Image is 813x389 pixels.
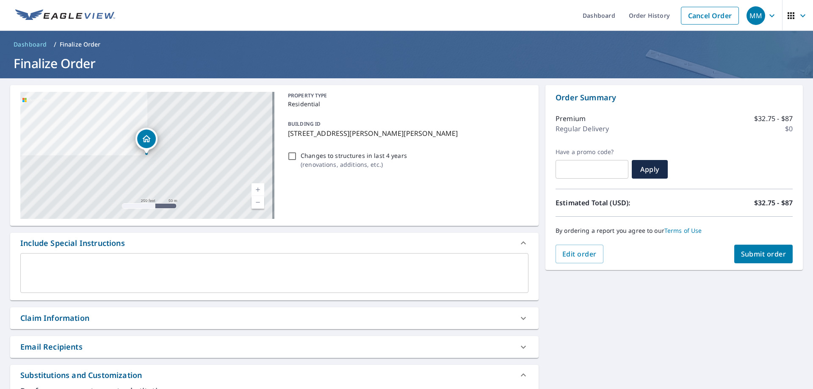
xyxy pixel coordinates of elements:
[252,183,264,196] a: Current Level 17, Zoom In
[556,148,628,156] label: Have a promo code?
[734,245,793,263] button: Submit order
[556,92,793,103] p: Order Summary
[20,341,83,353] div: Email Recipients
[252,196,264,209] a: Current Level 17, Zoom Out
[10,55,803,72] h1: Finalize Order
[10,38,803,51] nav: breadcrumb
[556,198,674,208] p: Estimated Total (USD):
[681,7,739,25] a: Cancel Order
[639,165,661,174] span: Apply
[754,198,793,208] p: $32.75 - $87
[301,151,407,160] p: Changes to structures in last 4 years
[741,249,786,259] span: Submit order
[10,38,50,51] a: Dashboard
[288,99,525,108] p: Residential
[20,237,125,249] div: Include Special Instructions
[664,226,702,235] a: Terms of Use
[54,39,56,50] li: /
[60,40,101,49] p: Finalize Order
[632,160,668,179] button: Apply
[754,113,793,124] p: $32.75 - $87
[10,365,539,385] div: Substitutions and Customization
[20,312,89,324] div: Claim Information
[14,40,47,49] span: Dashboard
[288,128,525,138] p: [STREET_ADDRESS][PERSON_NAME][PERSON_NAME]
[301,160,407,169] p: ( renovations, additions, etc. )
[288,92,525,99] p: PROPERTY TYPE
[288,120,321,127] p: BUILDING ID
[15,9,115,22] img: EV Logo
[562,249,597,259] span: Edit order
[556,124,609,134] p: Regular Delivery
[556,245,603,263] button: Edit order
[135,128,158,154] div: Dropped pin, building 1, Residential property, 12555 Metz Rd Sanger, TX 76266
[10,307,539,329] div: Claim Information
[556,227,793,235] p: By ordering a report you agree to our
[10,233,539,253] div: Include Special Instructions
[556,113,586,124] p: Premium
[20,370,142,381] div: Substitutions and Customization
[747,6,765,25] div: MM
[10,336,539,358] div: Email Recipients
[785,124,793,134] p: $0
